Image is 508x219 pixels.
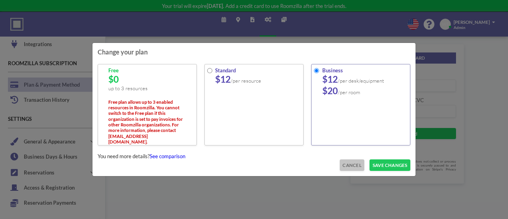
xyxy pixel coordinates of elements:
h4: Free [108,67,186,74]
span: $0 [108,74,119,85]
span: /per desk/equipment [338,78,384,84]
span: /per resource [231,78,261,84]
h4: Standard [215,67,292,74]
span: $12 [322,74,338,85]
h1: Change your plan [98,48,410,56]
p: Free plan allows up to 3 enabled resources in Roomzilla. You cannot switch to the Free plan if th... [108,99,186,145]
span: /per room [338,89,360,95]
p: up to 3 resources [108,85,186,91]
span: $20 [322,85,338,96]
p: You need more details? [98,153,410,159]
a: See comparison [150,153,185,159]
button: SAVE CHANGES [369,159,410,171]
button: CANCEL [340,159,364,171]
h4: Business [322,67,400,74]
span: $12 [215,74,231,85]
